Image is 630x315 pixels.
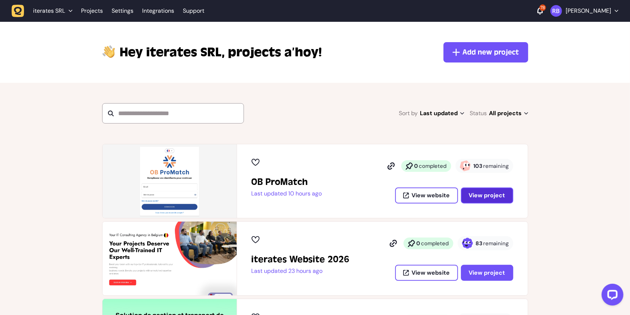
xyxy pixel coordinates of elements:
[399,108,418,118] span: Sort by
[596,281,626,311] iframe: LiveChat chat widget
[461,187,513,203] button: View project
[412,193,450,198] span: View website
[469,193,505,198] span: View project
[419,162,447,170] span: completed
[421,240,449,247] span: completed
[252,176,322,188] h2: OB ProMatch
[470,108,487,118] span: Status
[102,44,116,58] img: hi-hand
[476,240,483,247] strong: 83
[395,187,458,203] button: View website
[252,267,350,275] p: Last updated 23 hours ago
[463,47,519,57] span: Add new project
[142,4,174,17] a: Integrations
[412,270,450,276] span: View website
[539,4,546,11] div: 78
[420,108,464,118] span: Last updated
[112,4,133,17] a: Settings
[81,4,103,17] a: Projects
[120,44,225,61] span: iterates SRL
[183,7,204,15] a: Support
[483,240,509,247] span: remaining
[566,7,611,15] p: [PERSON_NAME]
[469,270,505,276] span: View project
[414,162,418,170] strong: 0
[395,265,458,281] button: View website
[483,162,509,170] span: remaining
[474,162,483,170] strong: 103
[252,254,350,265] h2: iterates Website 2026
[252,190,322,197] p: Last updated 10 hours ago
[120,44,322,61] p: projects a’hoy!
[461,265,513,281] button: View project
[103,144,237,218] img: OB ProMatch
[550,5,562,17] img: Rodolphe Balay
[489,108,528,118] span: All projects
[103,222,237,295] img: iterates Website 2026
[417,240,421,247] strong: 0
[550,5,618,17] button: [PERSON_NAME]
[33,7,65,15] span: iterates SRL
[444,42,528,62] button: Add new project
[12,4,77,17] button: iterates SRL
